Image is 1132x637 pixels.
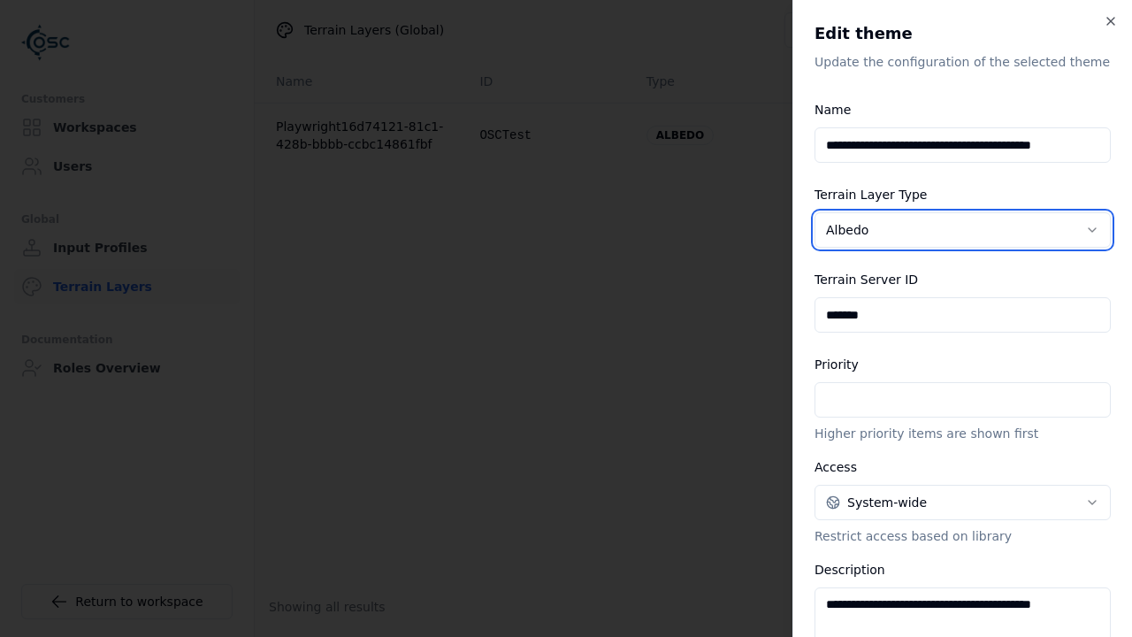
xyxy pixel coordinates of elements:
[815,21,1111,46] h2: Edit theme
[815,188,927,202] label: Terrain Layer Type
[815,357,859,372] label: Priority
[815,563,885,577] label: Description
[815,425,1111,442] p: Higher priority items are shown first
[815,103,851,117] label: Name
[815,53,1111,71] p: Update the configuration of the selected theme
[815,460,857,474] label: Access
[815,527,1111,545] p: Restrict access based on library
[815,272,918,287] label: Terrain Server ID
